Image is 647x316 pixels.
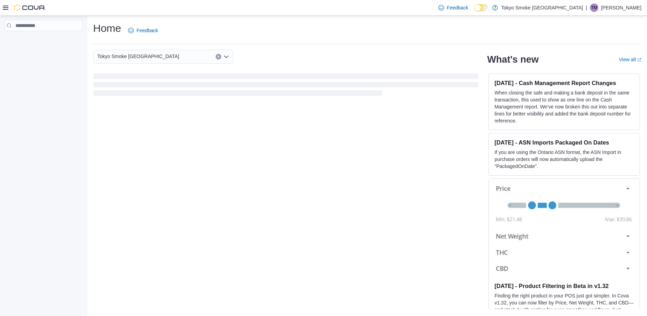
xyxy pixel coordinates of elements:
span: Feedback [137,27,158,34]
h2: What's new [487,54,538,65]
p: | [586,3,587,12]
p: When closing the safe and making a bank deposit in the same transaction, this used to show as one... [494,89,634,124]
h3: [DATE] - Cash Management Report Changes [494,79,634,86]
span: Feedback [447,4,468,11]
p: If you are using the Ontario ASN format, the ASN Import in purchase orders will now automatically... [494,149,634,170]
a: Feedback [125,23,161,37]
a: Feedback [436,1,471,15]
div: Taylor Murphy [590,3,598,12]
span: TM [591,3,597,12]
h3: [DATE] - ASN Imports Packaged On Dates [494,139,634,146]
button: Clear input [216,54,221,59]
button: Open list of options [223,54,229,59]
nav: Complex example [4,33,83,49]
img: Cova [14,4,46,11]
p: [PERSON_NAME] [601,3,641,12]
h3: [DATE] - Product Filtering in Beta in v1.32 [494,282,634,289]
p: Tokyo Smoke [GEOGRAPHIC_DATA] [501,3,583,12]
input: Dark Mode [474,4,489,12]
svg: External link [637,58,641,62]
a: View allExternal link [619,57,641,62]
span: Loading [93,75,479,97]
span: Tokyo Smoke [GEOGRAPHIC_DATA] [97,52,179,61]
h1: Home [93,21,121,35]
